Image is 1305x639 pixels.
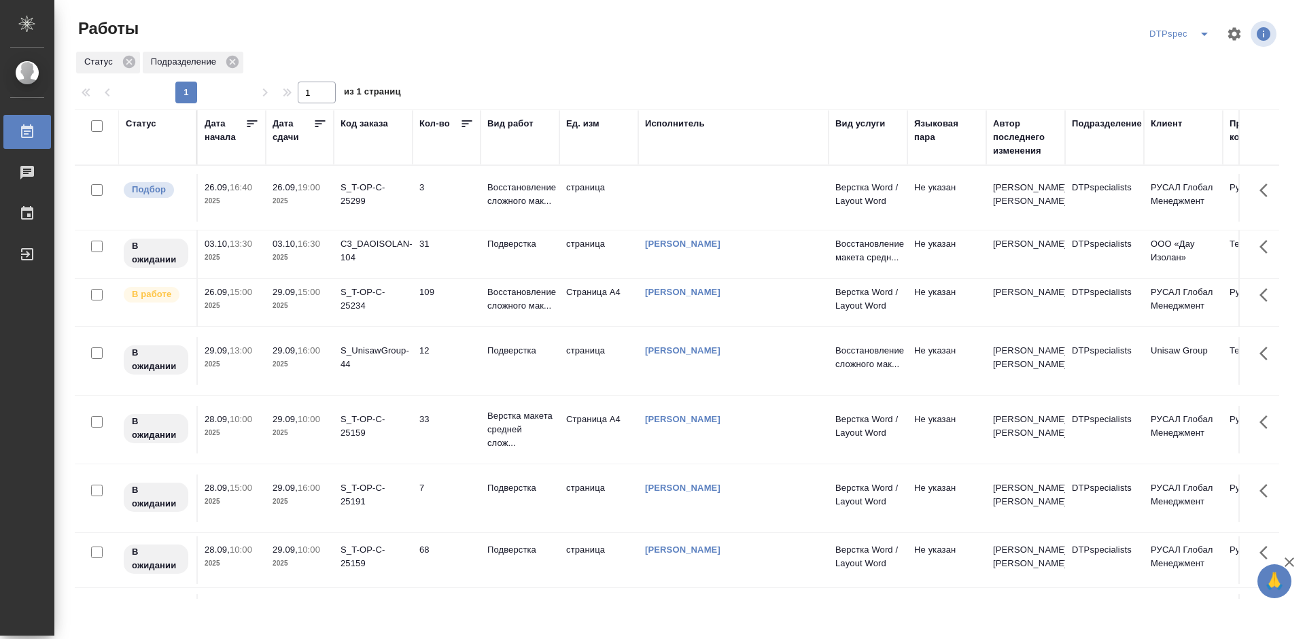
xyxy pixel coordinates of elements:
[230,239,252,249] p: 13:30
[273,426,327,440] p: 2025
[413,337,481,385] td: 12
[273,495,327,508] p: 2025
[487,543,553,557] p: Подверстка
[1251,337,1284,370] button: Здесь прячутся важные кнопки
[230,345,252,356] p: 13:00
[298,239,320,249] p: 16:30
[487,181,553,208] p: Восстановление сложного мак...
[205,251,259,264] p: 2025
[1230,117,1295,144] div: Проектная команда
[344,84,401,103] span: из 1 страниц
[1223,174,1302,222] td: Русал
[132,239,180,266] p: В ожидании
[645,545,720,555] a: [PERSON_NAME]
[230,483,252,493] p: 15:00
[205,414,230,424] p: 28.09,
[84,55,118,69] p: Статус
[1151,237,1216,264] p: ООО «Дау Изолан»
[341,413,406,440] div: S_T-OP-C-25159
[1251,230,1284,263] button: Здесь прячутся важные кнопки
[993,117,1058,158] div: Автор последнего изменения
[986,337,1065,385] td: [PERSON_NAME] [PERSON_NAME]
[1151,117,1182,131] div: Клиент
[986,406,1065,453] td: [PERSON_NAME] [PERSON_NAME]
[273,545,298,555] p: 29.09,
[205,358,259,371] p: 2025
[645,414,720,424] a: [PERSON_NAME]
[1223,337,1302,385] td: Технический
[645,287,720,297] a: [PERSON_NAME]
[914,117,979,144] div: Языковая пара
[559,536,638,584] td: страница
[566,117,599,131] div: Ед. изм
[298,483,320,493] p: 16:00
[1151,413,1216,440] p: РУСАЛ Глобал Менеджмент
[559,230,638,278] td: страница
[907,406,986,453] td: Не указан
[559,174,638,222] td: страница
[1251,174,1284,207] button: Здесь прячутся важные кнопки
[835,543,901,570] p: Верстка Word / Layout Word
[1065,337,1144,385] td: DTPspecialists
[413,230,481,278] td: 31
[122,344,190,376] div: Исполнитель назначен, приступать к работе пока рано
[907,536,986,584] td: Не указан
[1065,230,1144,278] td: DTPspecialists
[1065,474,1144,522] td: DTPspecialists
[559,337,638,385] td: страница
[205,194,259,208] p: 2025
[205,495,259,508] p: 2025
[205,557,259,570] p: 2025
[986,279,1065,326] td: [PERSON_NAME]
[298,182,320,192] p: 19:00
[122,181,190,199] div: Можно подбирать исполнителей
[1151,543,1216,570] p: РУСАЛ Глобал Менеджмент
[1251,536,1284,569] button: Здесь прячутся важные кнопки
[1257,564,1291,598] button: 🙏
[273,194,327,208] p: 2025
[273,117,313,144] div: Дата сдачи
[132,288,171,301] p: В работе
[1223,230,1302,278] td: Технический
[230,414,252,424] p: 10:00
[205,545,230,555] p: 28.09,
[1065,406,1144,453] td: DTPspecialists
[205,299,259,313] p: 2025
[559,279,638,326] td: Страница А4
[907,337,986,385] td: Не указан
[230,182,252,192] p: 16:40
[298,345,320,356] p: 16:00
[645,117,705,131] div: Исполнитель
[132,183,166,196] p: Подбор
[1151,286,1216,313] p: РУСАЛ Глобал Менеджмент
[273,345,298,356] p: 29.09,
[341,344,406,371] div: S_UnisawGroup-44
[1251,279,1284,311] button: Здесь прячутся важные кнопки
[273,414,298,424] p: 29.09,
[1151,344,1216,358] p: Unisaw Group
[298,545,320,555] p: 10:00
[1072,117,1142,131] div: Подразделение
[413,279,481,326] td: 109
[132,346,180,373] p: В ожидании
[986,230,1065,278] td: [PERSON_NAME]
[487,237,553,251] p: Подверстка
[1065,174,1144,222] td: DTPspecialists
[205,345,230,356] p: 29.09,
[132,483,180,511] p: В ожидании
[76,52,140,73] div: Статус
[835,413,901,440] p: Верстка Word / Layout Word
[1146,23,1218,45] div: split button
[835,344,901,371] p: Восстановление сложного мак...
[413,406,481,453] td: 33
[341,237,406,264] div: C3_DAOISOLAN-104
[273,483,298,493] p: 29.09,
[143,52,243,73] div: Подразделение
[132,415,180,442] p: В ожидании
[487,481,553,495] p: Подверстка
[487,117,534,131] div: Вид работ
[230,287,252,297] p: 15:00
[835,481,901,508] p: Верстка Word / Layout Word
[1223,474,1302,522] td: Русал
[298,287,320,297] p: 15:00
